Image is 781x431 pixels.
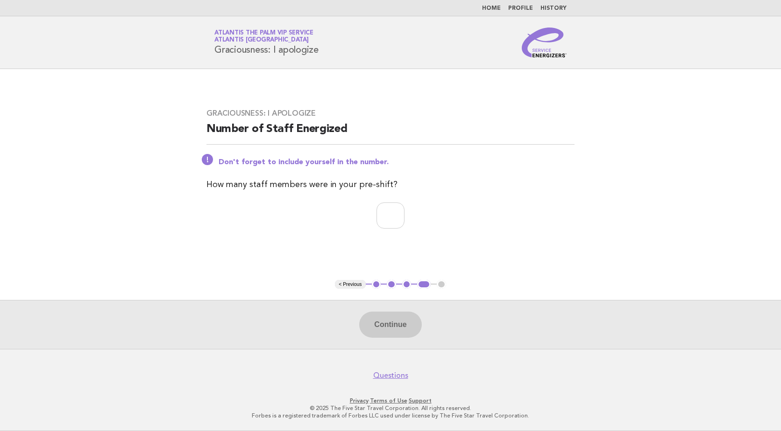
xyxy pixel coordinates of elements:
[105,397,676,404] p: · ·
[206,122,575,145] h2: Number of Staff Energized
[387,280,396,289] button: 2
[402,280,412,289] button: 3
[105,404,676,412] p: © 2025 The Five Star Travel Corporation. All rights reserved.
[540,6,567,11] a: History
[522,28,567,57] img: Service Energizers
[219,158,575,167] p: Don't forget to include yourself in the number.
[214,30,319,55] h1: Graciousness: I apologize
[417,280,431,289] button: 4
[482,6,501,11] a: Home
[370,397,407,404] a: Terms of Use
[409,397,432,404] a: Support
[335,280,365,289] button: < Previous
[105,412,676,419] p: Forbes is a registered trademark of Forbes LLC used under license by The Five Star Travel Corpora...
[373,371,408,380] a: Questions
[206,178,575,191] p: How many staff members were in your pre-shift?
[206,109,575,118] h3: Graciousness: I apologize
[214,30,313,43] a: Atlantis The Palm VIP ServiceAtlantis [GEOGRAPHIC_DATA]
[372,280,381,289] button: 1
[350,397,369,404] a: Privacy
[214,37,309,43] span: Atlantis [GEOGRAPHIC_DATA]
[508,6,533,11] a: Profile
